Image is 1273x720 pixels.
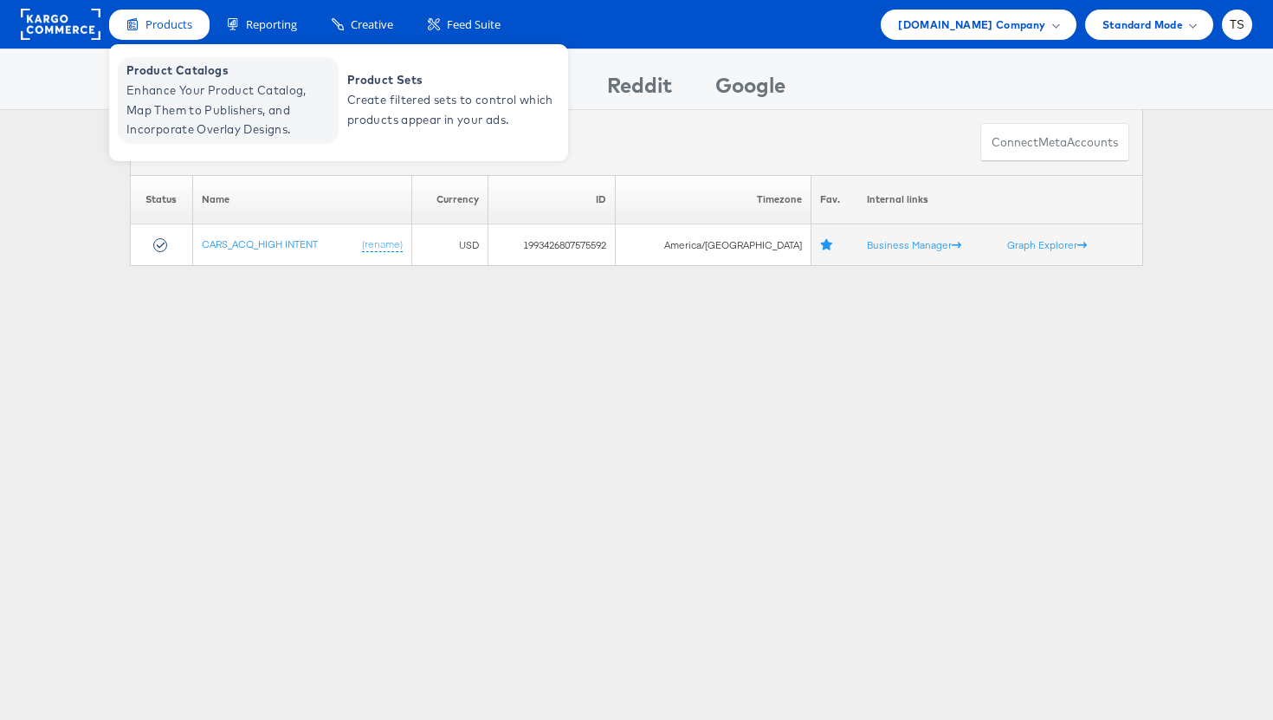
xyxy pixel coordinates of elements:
div: Reddit [607,70,672,109]
a: Product Sets Create filtered sets to control which products appear in your ads. [339,57,559,144]
span: Standard Mode [1102,16,1183,34]
a: Graph Explorer [1007,238,1087,251]
span: Products [145,16,192,33]
span: Product Sets [347,70,555,90]
td: America/[GEOGRAPHIC_DATA] [615,224,811,266]
td: 1993426807575592 [488,224,616,266]
span: Create filtered sets to control which products appear in your ads. [347,90,555,130]
span: Reporting [246,16,297,33]
th: Currency [412,175,488,224]
th: Timezone [615,175,811,224]
th: Status [131,175,193,224]
span: Product Catalogs [126,61,334,81]
a: (rename) [362,237,403,252]
button: ConnectmetaAccounts [980,123,1129,162]
a: Business Manager [867,238,961,251]
span: Creative [351,16,393,33]
th: ID [488,175,616,224]
span: Enhance Your Product Catalog, Map Them to Publishers, and Incorporate Overlay Designs. [126,81,334,139]
span: [DOMAIN_NAME] Company [898,16,1045,34]
a: Product Catalogs Enhance Your Product Catalog, Map Them to Publishers, and Incorporate Overlay De... [118,57,339,144]
span: meta [1038,134,1067,151]
th: Name [192,175,412,224]
div: Google [715,70,785,109]
span: TS [1230,19,1245,30]
td: USD [412,224,488,266]
a: CARS_ACQ_HIGH INTENT [202,237,318,250]
span: Feed Suite [447,16,501,33]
